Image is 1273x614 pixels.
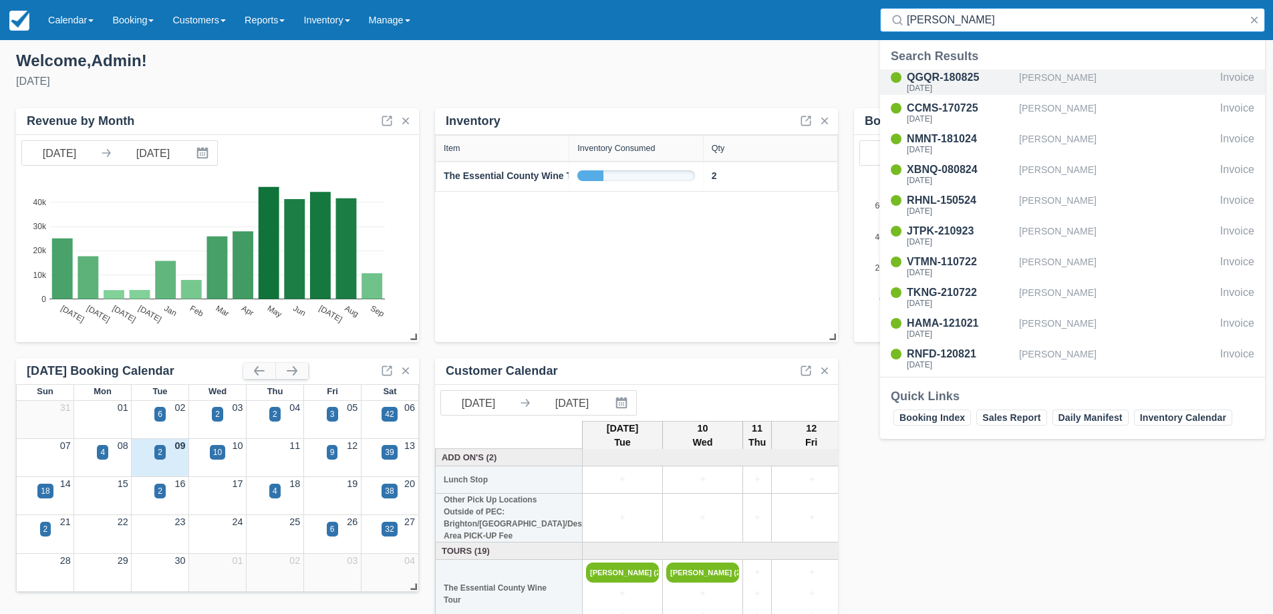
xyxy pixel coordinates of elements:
div: [PERSON_NAME] [1019,254,1215,279]
a: XBNQ-080824[DATE][PERSON_NAME]Invoice [880,162,1265,187]
div: Invoice [1220,254,1254,279]
div: 32 [385,523,394,535]
div: Welcome , Admin ! [16,51,626,71]
a: + [746,510,768,525]
div: Invoice [1220,69,1254,95]
div: VTMN-110722 [907,254,1014,270]
a: 11 [289,440,300,451]
div: Revenue by Month [27,114,134,129]
a: 01 [118,402,128,413]
div: Invoice [1220,285,1254,310]
a: CCMS-170725[DATE][PERSON_NAME]Invoice [880,100,1265,126]
a: + [666,587,739,601]
a: 2 [712,169,717,183]
div: [DATE] [907,299,1014,307]
div: [PERSON_NAME] [1019,69,1215,95]
div: [DATE] [907,330,1014,338]
div: 39 [385,446,394,458]
a: + [586,510,659,525]
a: QGQR-180825[DATE][PERSON_NAME]Invoice [880,69,1265,95]
div: 18 [41,485,49,497]
a: 19 [347,478,358,489]
a: NMNT-181024[DATE][PERSON_NAME]Invoice [880,131,1265,156]
button: Interact with the calendar and add the check-in date for your trip. [609,391,636,415]
a: 02 [289,555,300,566]
div: Customer Calendar [446,363,558,379]
a: 28 [60,555,71,566]
div: QGQR-180825 [907,69,1014,86]
a: 21 [60,516,71,527]
a: + [586,472,659,487]
a: HAMA-121021[DATE][PERSON_NAME]Invoice [880,315,1265,341]
span: Wed [208,386,227,396]
th: 12 Fri [772,421,851,450]
span: Fri [327,386,338,396]
a: 17 [232,478,243,489]
div: Invoice [1220,162,1254,187]
a: + [586,587,659,601]
a: Daily Manifest [1052,410,1129,426]
a: [PERSON_NAME] (2) [666,563,739,583]
a: 15 [118,478,128,489]
a: 08 [118,440,128,451]
div: Invoice [1220,346,1254,371]
a: 03 [347,555,358,566]
div: JTPK-210923 [907,223,1014,239]
a: 10 [232,440,243,451]
div: [PERSON_NAME] [1019,131,1215,156]
div: Invoice [1220,131,1254,156]
a: 18 [289,478,300,489]
div: [DATE] [907,146,1014,154]
a: Tours (19) [439,545,579,557]
a: 26 [347,516,358,527]
div: HAMA-121021 [907,315,1014,331]
div: 2 [43,523,48,535]
strong: 2 [712,170,717,181]
a: 22 [118,516,128,527]
a: + [775,510,848,525]
input: Start Date [441,391,516,415]
a: 05 [347,402,358,413]
div: [DATE] Booking Calendar [27,363,243,379]
div: [DATE] [907,238,1014,246]
div: 4 [100,446,105,458]
th: Lunch Stop [436,466,583,494]
div: [PERSON_NAME] [1019,162,1215,187]
div: 38 [385,485,394,497]
div: 3 [330,408,335,420]
div: [PERSON_NAME] [1019,315,1215,341]
a: TKNG-210722[DATE][PERSON_NAME]Invoice [880,285,1265,310]
a: 01 [232,555,243,566]
a: + [746,565,768,580]
div: NMNT-181024 [907,131,1014,147]
a: + [666,510,739,525]
img: checkfront-main-nav-mini-logo.png [9,11,29,31]
div: [PERSON_NAME] [1019,223,1215,249]
a: + [666,472,739,487]
div: Inventory Consumed [577,144,655,153]
a: 29 [118,555,128,566]
input: Search ( / ) [907,8,1244,32]
div: XBNQ-080824 [907,162,1014,178]
a: + [746,587,768,601]
span: Mon [94,386,112,396]
div: 2 [215,408,220,420]
a: 14 [60,478,71,489]
div: [DATE] [907,207,1014,215]
input: Start Date [860,141,935,165]
a: Sales Report [976,410,1046,426]
a: 04 [404,555,415,566]
span: Sun [37,386,53,396]
a: + [775,472,848,487]
div: [PERSON_NAME] [1019,285,1215,310]
a: 02 [175,402,186,413]
div: TKNG-210722 [907,285,1014,301]
a: 30 [175,555,186,566]
div: [DATE] [907,176,1014,184]
a: Inventory Calendar [1134,410,1232,426]
a: 24 [232,516,243,527]
input: Start Date [22,141,97,165]
div: 42 [385,408,394,420]
div: Search Results [891,48,1254,64]
span: Thu [267,386,283,396]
